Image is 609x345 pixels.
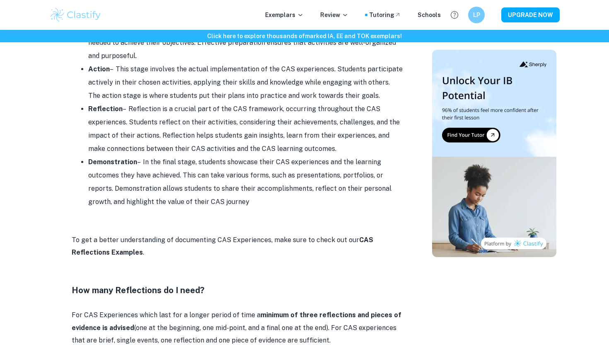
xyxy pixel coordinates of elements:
[88,105,123,113] strong: Reflection
[72,234,403,259] p: To get a better understanding of documenting CAS Experiences, make sure to check out our .
[72,284,403,296] h4: How many Reflections do I need?
[72,311,401,331] strong: minimum of three reflections and pieces of evidence is advised
[447,8,462,22] button: Help and Feedback
[88,158,137,166] strong: Demonstration
[88,63,403,102] li: – This stage involves the actual implementation of the CAS experiences. Students participate acti...
[501,7,560,22] button: UPGRADE NOW
[320,10,348,19] p: Review
[468,7,485,23] button: LP
[49,7,102,23] img: Clastify logo
[369,10,401,19] a: Tutoring
[418,10,441,19] a: Schools
[2,32,607,41] h6: Click here to explore thousands of marked IA, EE and TOK exemplars !
[265,10,304,19] p: Exemplars
[432,50,556,257] img: Thumbnail
[472,10,481,19] h6: LP
[88,102,403,155] li: – Reflection is a crucial part of the CAS framework, occurring throughout the CAS experiences. St...
[88,155,403,209] li: – In the final stage, students showcase their CAS experiences and the learning outcomes they have...
[88,65,110,73] strong: Action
